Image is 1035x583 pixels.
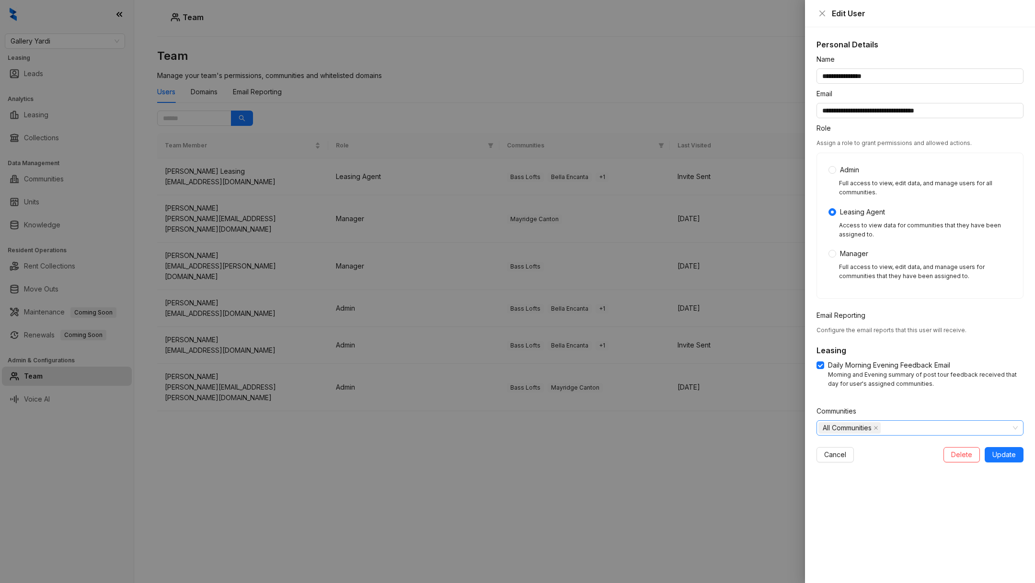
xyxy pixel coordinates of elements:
label: Role [816,123,837,134]
span: Assign a role to grant permissions and allowed actions. [816,139,972,146]
button: Update [985,447,1023,462]
label: Email Reporting [816,310,872,321]
input: Email [816,103,1023,118]
div: Full access to view, edit data, and manage users for all communities. [839,179,1012,197]
button: Cancel [816,447,854,462]
span: close [874,426,878,430]
div: Full access to view, edit data, and manage users for communities that they have been assigned to. [839,263,1012,281]
label: Email [816,89,839,99]
span: Configure the email reports that this user will receive. [816,326,966,334]
span: Manager [836,248,872,259]
span: Delete [951,449,972,460]
span: Update [992,449,1016,460]
span: Admin [836,165,863,175]
div: Access to view data for communities that they have been assigned to. [839,221,1012,239]
span: Daily Morning Evening Feedback Email [824,360,954,370]
span: Leasing Agent [836,207,889,217]
span: All Communities [823,423,872,433]
div: Morning and Evening summary of post tour feedback received that day for user's assigned communities. [828,370,1023,389]
span: close [818,10,826,17]
h5: Personal Details [816,39,1023,50]
input: Name [816,68,1023,84]
label: Name [816,54,841,65]
button: Delete [943,447,980,462]
span: Cancel [824,449,846,460]
div: Edit User [832,8,1023,19]
span: All Communities [818,422,881,434]
h5: Leasing [816,345,1023,356]
button: Close [816,8,828,19]
label: Communities [816,406,862,416]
